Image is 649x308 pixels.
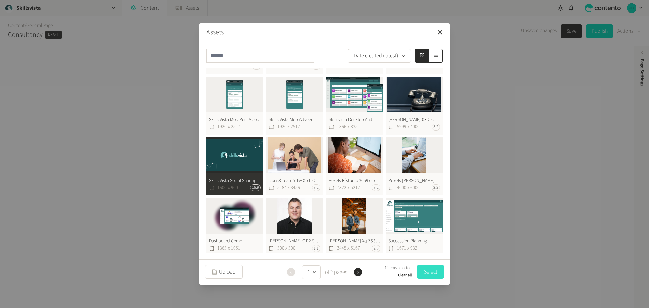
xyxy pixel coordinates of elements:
button: Upload [205,265,243,279]
span: 1 items selected [385,265,412,271]
button: Date created (latest) [348,49,411,63]
button: Select [417,265,444,279]
button: 1 [302,265,321,279]
button: Assets [206,27,224,38]
span: of 2 pages [323,268,347,276]
button: Clear all [398,271,412,279]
